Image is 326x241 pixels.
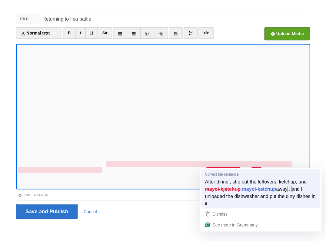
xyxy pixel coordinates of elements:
[16,204,78,219] input: Save and Publish
[84,209,97,214] a: Cancel
[102,31,108,35] del: Str
[198,27,213,39] a: </>
[188,31,193,35] img: pagebreak-icon.png
[98,27,112,39] a: Str
[75,27,86,39] a: I
[18,193,48,196] a: Post Settings
[21,31,50,35] span: Normal text
[16,14,41,24] label: Title
[85,27,98,39] a: U
[63,27,75,39] a: B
